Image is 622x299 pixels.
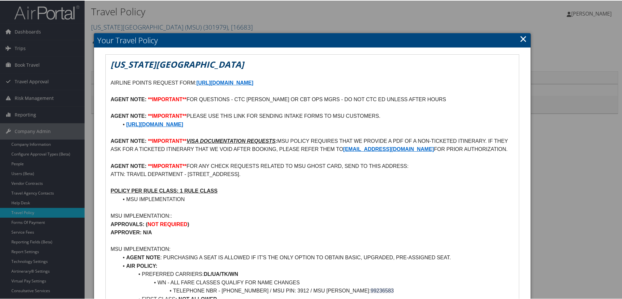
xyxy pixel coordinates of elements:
[111,95,514,103] p: FOR QUESTIONS - CTC [PERSON_NAME] OR CBT OPS MGRS - DO NOT CTC ED UNLESS AFTER HOURS
[204,271,238,276] strong: DL/UA/TK/WN
[111,244,514,253] p: MSU IMPLEMENTATION:
[111,221,147,226] strong: APPROVALS: (
[118,286,514,294] li: TELEPHONE NBR - [PHONE_NUMBER] / MSU PIN: 3912 / MSU [PERSON_NAME]:
[111,136,514,153] p: MSU POLICY REQUIRES THAT WE PROVIDE A PDF OF A NON-TICKETED ITINERARY. IF THEY ASK FOR A TICKETED...
[196,79,253,85] a: [URL][DOMAIN_NAME]
[371,287,394,293] span: 99236583
[147,221,187,226] strong: NOT REQUIRED
[118,195,514,203] li: MSU IMPLEMENTATION
[111,138,146,143] strong: AGENT NOTE:
[187,221,189,226] strong: )
[118,253,514,261] li: : PURCHASING A SEAT IS ALLOWED IF IT'S THE ONLY OPTION TO OBTAIN BASIC, UPGRADED, PRE-ASSIGNED SEAT.
[111,96,146,102] strong: AGENT NOTE:
[187,138,276,143] u: VISA DOCUMENTATION REQUESTS
[111,58,244,70] em: [US_STATE][GEOGRAPHIC_DATA]
[111,170,514,178] p: ATTN: TRAVEL DEPARTMENT - [STREET_ADDRESS].
[343,146,434,151] a: [EMAIL_ADDRESS][DOMAIN_NAME]
[111,111,514,120] p: PLEASE USE THIS LINK FOR SENDING INTAKE FORMS TO MSU CUSTOMERS.
[94,33,531,47] h2: Your Travel Policy
[118,278,514,286] li: WN - ALL FARE CLASSES QUALIFY FOR NAME CHANGES
[126,263,157,268] strong: AIR POLICY:
[111,78,514,87] p: AIRLINE POINTS REQUEST FORM:
[111,113,146,118] strong: AGENT NOTE:
[111,229,152,235] strong: APPROVER: N/A
[111,187,218,193] u: POLICY PER RULE CLASS: 1 RULE CLASS
[187,138,277,143] em: :
[111,163,146,168] strong: AGENT NOTE:
[111,161,514,170] p: FOR ANY CHECK REQUESTS RELATED TO MSU GHOST CARD, SEND TO THIS ADDRESS:
[126,121,183,127] a: [URL][DOMAIN_NAME]
[520,32,527,45] a: Close
[111,211,514,220] p: MSU IMPLEMENTATION::
[126,254,160,260] strong: AGENT NOTE
[118,269,514,278] li: PREFERRED CARRIERS:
